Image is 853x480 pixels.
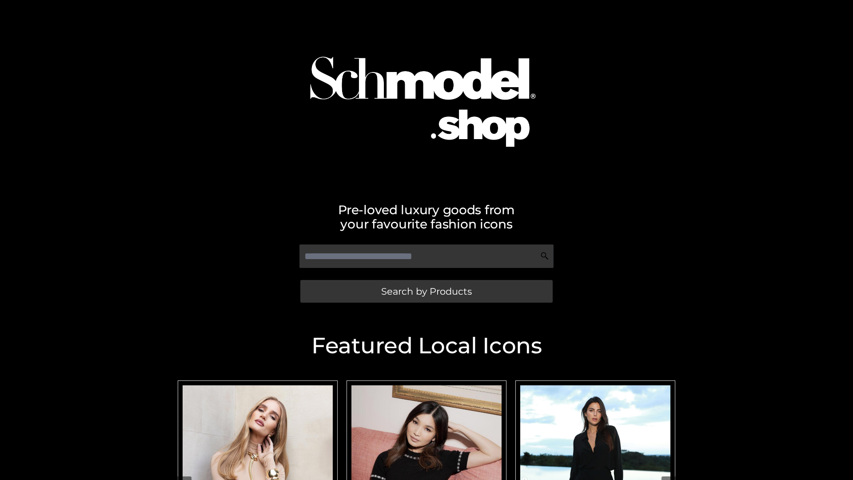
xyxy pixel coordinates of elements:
span: Search by Products [381,287,472,296]
h2: Pre-loved luxury goods from your favourite fashion icons [173,203,680,231]
a: Search by Products [300,280,553,303]
h2: Featured Local Icons​ [173,335,680,357]
img: Search Icon [540,252,549,260]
